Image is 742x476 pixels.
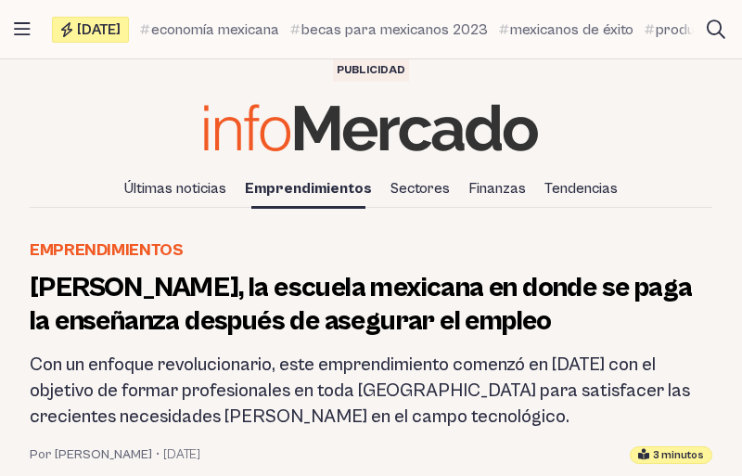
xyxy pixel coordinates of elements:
[383,173,457,204] a: Sectores
[151,19,279,41] span: economía mexicana
[77,22,121,37] span: [DATE]
[30,238,184,264] a: Emprendimientos
[156,445,160,464] span: •
[204,104,538,151] img: Infomercado México logo
[30,445,152,464] a: Por [PERSON_NAME]
[140,19,279,41] a: economía mexicana
[333,59,409,82] div: Publicidad
[510,19,633,41] span: mexicanos de éxito
[30,271,712,338] h1: [PERSON_NAME], la escuela mexicana en donde se paga la enseñanza después de asegurar el empleo
[499,19,633,41] a: mexicanos de éxito
[117,173,234,204] a: Últimas noticias
[630,446,712,464] div: Tiempo estimado de lectura: 3 minutos
[461,173,533,204] a: Finanzas
[301,19,488,41] span: becas para mexicanos 2023
[30,353,712,431] h2: Con un enfoque revolucionario, este emprendimiento comenzó en [DATE] con el objetivo de formar pr...
[163,445,200,464] time: 24 agosto, 2023 15:34
[537,173,625,204] a: Tendencias
[237,173,379,204] a: Emprendimientos
[290,19,488,41] a: becas para mexicanos 2023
